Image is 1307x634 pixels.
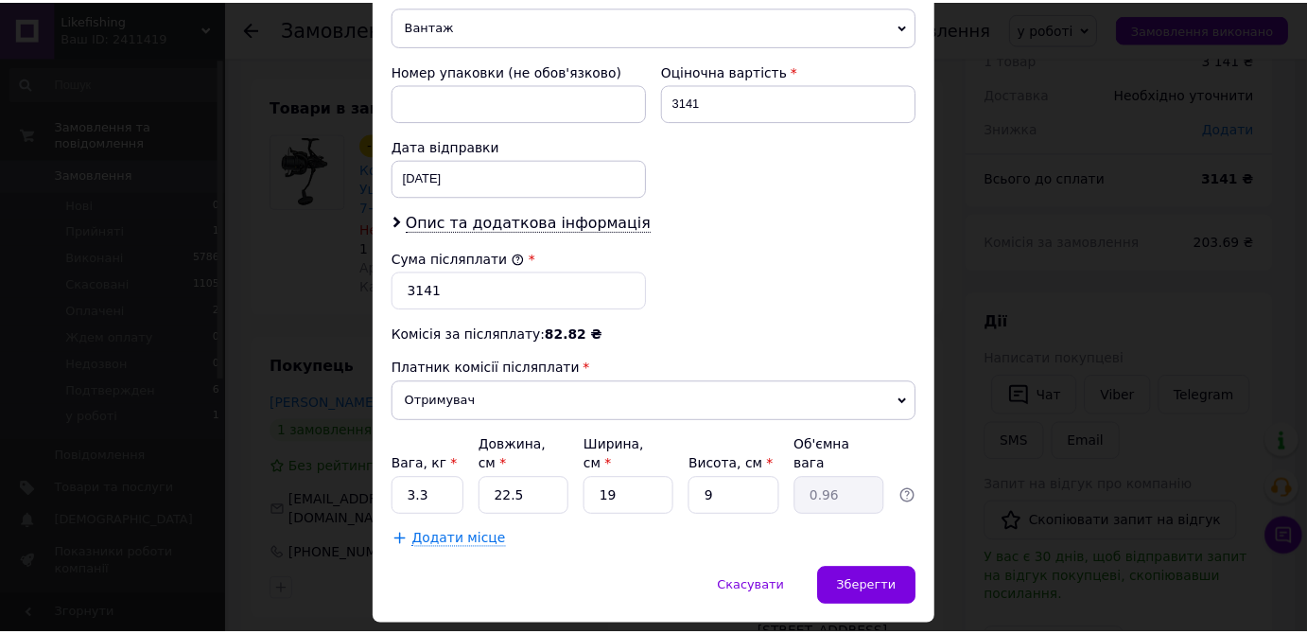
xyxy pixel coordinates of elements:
div: Дата відправки [395,136,653,155]
span: Зберегти [845,580,905,594]
span: Додати місце [416,533,511,549]
span: Платник комісії післяплати [395,361,585,376]
label: Висота, см [695,457,780,472]
div: Комісія за післяплату: [395,325,925,343]
span: Отримувач [395,381,925,421]
label: Сума післяплати [395,251,530,266]
div: Оціночна вартість [668,61,925,79]
label: Довжина, см [483,438,551,472]
span: 82.82 ₴ [550,326,608,342]
span: Опис та додаткова інформація [410,213,657,232]
span: Скасувати [724,580,792,594]
span: Вантаж [395,6,925,45]
div: Номер упаковки (не обов'язково) [395,61,653,79]
label: Ширина, см [589,438,650,472]
label: Вага, кг [395,457,462,472]
div: Об'ємна вага [802,436,893,474]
